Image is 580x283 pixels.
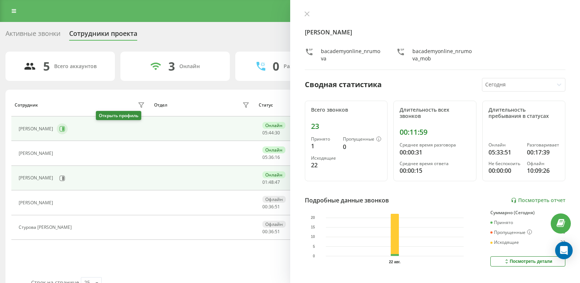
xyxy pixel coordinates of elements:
span: 36 [269,154,274,160]
div: Cтурова [PERSON_NAME] [19,225,74,230]
div: 0 [273,59,279,73]
div: : : [262,130,280,135]
div: : : [262,229,280,234]
div: 1 [311,142,337,150]
span: 16 [275,154,280,160]
span: 00 [262,204,267,210]
div: Разговаривает [527,142,559,148]
span: 01 [262,179,267,185]
text: 22 авг. [389,260,401,264]
div: Онлайн [179,63,200,70]
div: Принято [490,220,513,225]
div: 10:09:26 [527,166,559,175]
span: 51 [275,204,280,210]
span: 47 [275,179,280,185]
a: Посмотреть отчет [511,197,565,204]
div: [PERSON_NAME] [19,151,55,156]
div: 3 [168,59,175,73]
div: Пропущенные [490,230,532,235]
div: : : [262,204,280,209]
div: Пропущенные [343,137,381,142]
span: 30 [275,130,280,136]
div: 5 [43,59,50,73]
div: [PERSON_NAME] [19,175,55,180]
div: Активные звонки [5,30,60,41]
div: : : [262,155,280,160]
text: 0 [313,254,315,258]
div: Статус [259,103,273,108]
div: 00:11:59 [400,128,470,137]
h4: [PERSON_NAME] [305,28,566,37]
div: 23 [311,122,382,131]
div: : : [262,180,280,185]
text: 5 [313,245,315,249]
div: 22 [560,240,565,245]
div: bacademyonline_nrumova [321,48,382,62]
span: 00 [262,228,267,235]
span: 36 [269,228,274,235]
div: Всего аккаунтов [54,63,97,70]
span: 05 [262,130,267,136]
div: 00:17:39 [527,148,559,157]
div: Посмотреть детали [504,258,552,264]
div: Онлайн [262,146,285,153]
div: Исходящие [490,240,519,245]
div: Open Intercom Messenger [555,242,573,259]
div: Разговаривают [284,63,323,70]
div: [PERSON_NAME] [19,200,55,205]
div: Онлайн [262,171,285,178]
div: Сотрудник [15,103,38,108]
div: Среднее время ответа [400,161,470,166]
div: Открыть профиль [96,111,141,120]
div: Всего звонков [311,107,382,113]
div: 05:33:51 [489,148,521,157]
div: Офлайн [262,221,286,228]
div: Онлайн [489,142,521,148]
div: Отдел [154,103,167,108]
div: 00:00:00 [489,166,521,175]
span: 05 [262,154,267,160]
div: 00:00:15 [400,166,470,175]
div: Офлайн [262,196,286,203]
button: Посмотреть детали [490,256,565,267]
div: Онлайн [262,122,285,129]
span: 51 [275,228,280,235]
span: 48 [269,179,274,185]
div: Офлайн [527,161,559,166]
div: Сводная статистика [305,79,382,90]
div: bacademyonline_nrumova_mob [412,48,474,62]
div: Среднее время разговора [400,142,470,148]
text: 15 [311,225,315,229]
div: Подробные данные звонков [305,196,389,205]
div: Сотрудники проекта [69,30,137,41]
div: 0 [343,142,381,151]
div: Длительность всех звонков [400,107,470,119]
text: 10 [311,235,315,239]
div: Принято [311,137,337,142]
div: Не беспокоить [489,161,521,166]
div: Суммарно (Сегодня) [490,210,565,215]
div: 00:00:31 [400,148,470,157]
text: 20 [311,216,315,220]
span: 44 [269,130,274,136]
div: Исходящие [311,156,337,161]
div: [PERSON_NAME] [19,126,55,131]
span: 36 [269,204,274,210]
div: 22 [311,161,337,170]
div: Длительность пребывания в статусах [489,107,559,119]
